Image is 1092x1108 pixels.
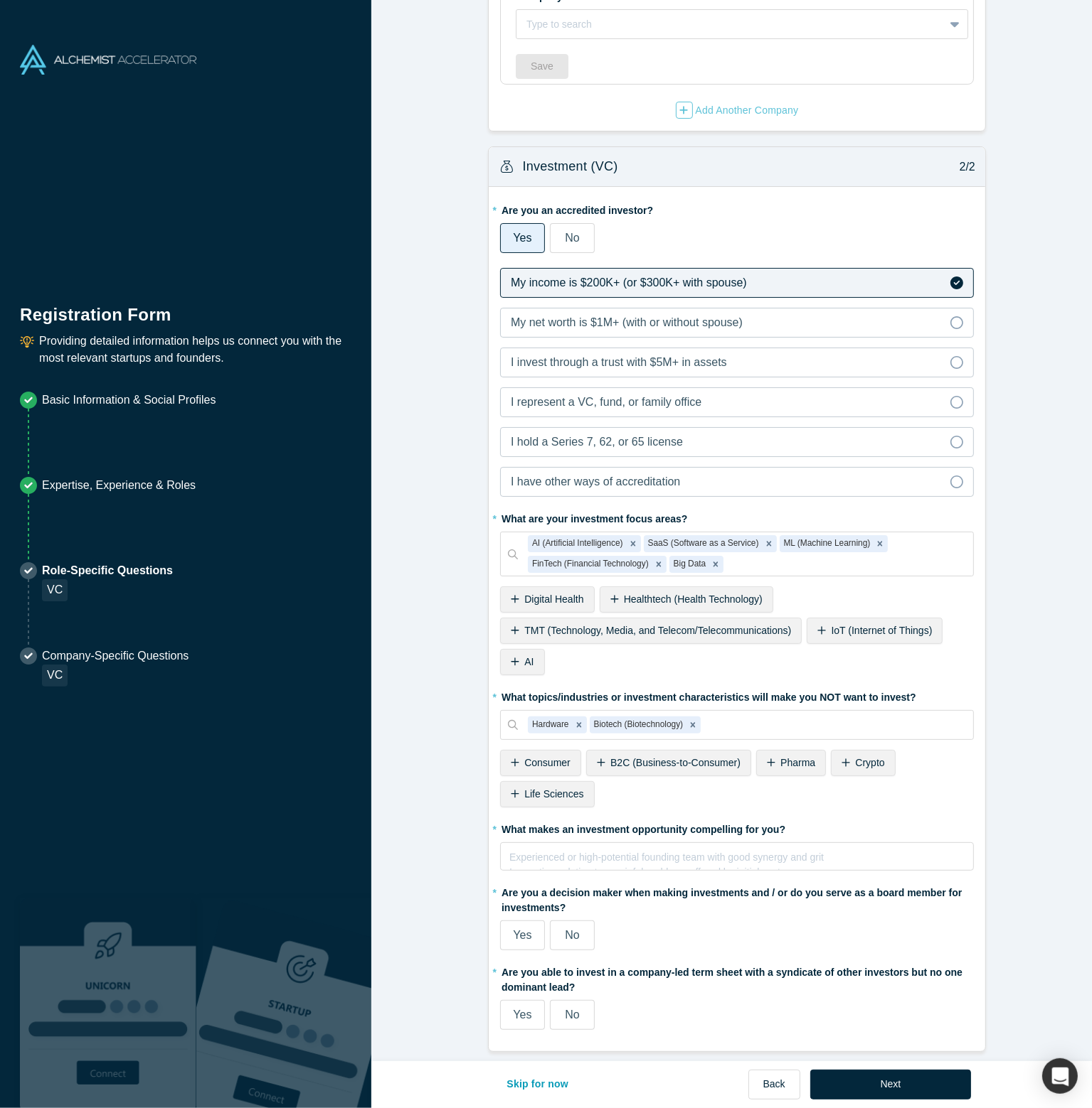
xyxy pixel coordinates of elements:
[20,45,196,75] img: Alchemist Accelerator Logo
[511,396,701,408] span: I represent a VC, fund, or family office
[756,750,826,776] div: Pharma
[644,535,761,552] div: SaaS (Software as a Service)
[500,649,544,675] div: AI
[524,593,583,605] span: Digital Health
[20,898,196,1108] img: Robust Technologies
[42,665,68,687] div: VC
[492,1070,583,1099] button: Skip for now
[565,1009,579,1021] span: No
[831,750,895,776] div: Crypto
[610,757,741,768] span: B2C (Business-to-Consumer)
[669,556,709,573] div: Big Data
[832,625,933,636] span: IoT (Internet of Things)
[856,757,885,768] span: Crypto
[528,716,571,733] div: Hardware
[708,556,723,573] div: Remove Big Data
[810,1070,972,1099] button: Next
[20,287,351,328] h1: Registration Form
[500,507,974,527] label: What are your investment focus areas?
[511,475,680,488] span: I have other ways of accreditation
[651,556,667,573] div: Remove FinTech (Financial Technology)
[780,535,873,552] div: ML (Machine Learning)
[516,54,568,79] button: Save
[500,960,974,995] label: Are you able to invest in a company-led term sheet with a syndicate of other investors but no one...
[42,562,173,579] p: Role-Specific Questions
[565,929,579,941] span: No
[511,356,727,368] span: I invest through a trust with $5M+ in assets
[872,535,888,552] div: Remove ML (Machine Learning)
[524,656,534,667] span: AI
[524,757,571,768] span: Consumer
[196,898,373,1108] img: Prism AI
[500,618,802,644] div: TMT (Technology, Media, and Telecom/Telecommunications)
[565,232,579,244] span: No
[42,647,189,665] p: Company-Specific Questions
[571,716,587,733] div: Remove Hardware
[523,157,618,176] h3: Investment
[500,685,974,705] label: What topics/industries or investment characteristics will make you NOT want to invest?
[528,535,625,552] div: AI (Artificial Intelligence)
[510,847,965,876] div: rdw-editor
[42,477,196,494] p: Expertise, Experience & Roles
[685,716,701,733] div: Remove Biotech (Biotechnology)
[761,535,777,552] div: Remove SaaS (Software as a Service)
[528,556,651,573] div: FinTech (Financial Technology)
[500,781,595,807] div: Life Sciences
[780,757,815,768] span: Pharma
[511,276,747,289] span: My income is $200K+ (or $300K+ with spouse)
[524,788,583,800] span: Life Sciences
[513,232,531,244] span: Yes
[42,392,216,409] p: Basic Information & Social Profiles
[600,586,773,613] div: Healthtech (Health Technology)
[500,586,595,613] div: Digital Health
[500,842,974,871] div: rdw-wrapper
[511,316,743,328] span: My net worth is $1M+ (with or without spouse)
[500,817,974,837] label: What makes an investment opportunity compelling for you?
[500,198,974,218] label: Are you an accredited investor?
[513,1009,531,1021] span: Yes
[675,101,800,119] button: Add Another Company
[591,159,618,173] span: (VC)
[676,102,799,119] div: Add Another Company
[42,579,68,601] div: VC
[590,716,686,733] div: Biotech (Biotechnology)
[807,618,943,644] div: IoT (Internet of Things)
[624,593,763,605] span: Healthtech (Health Technology)
[500,881,974,915] label: Are you a decision maker when making investments and / or do you serve as a board member for inve...
[500,750,581,776] div: Consumer
[748,1070,800,1099] button: Back
[513,929,531,941] span: Yes
[511,436,683,448] span: I hold a Series 7, 62, or 65 license
[952,158,975,176] p: 2/2
[586,750,751,776] div: B2C (Business-to-Consumer)
[625,535,641,552] div: Remove AI (Artificial Intelligence)
[39,333,351,367] p: Providing detailed information helps us connect you with the most relevant startups and founders.
[524,625,791,636] span: TMT (Technology, Media, and Telecom/Telecommunications)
